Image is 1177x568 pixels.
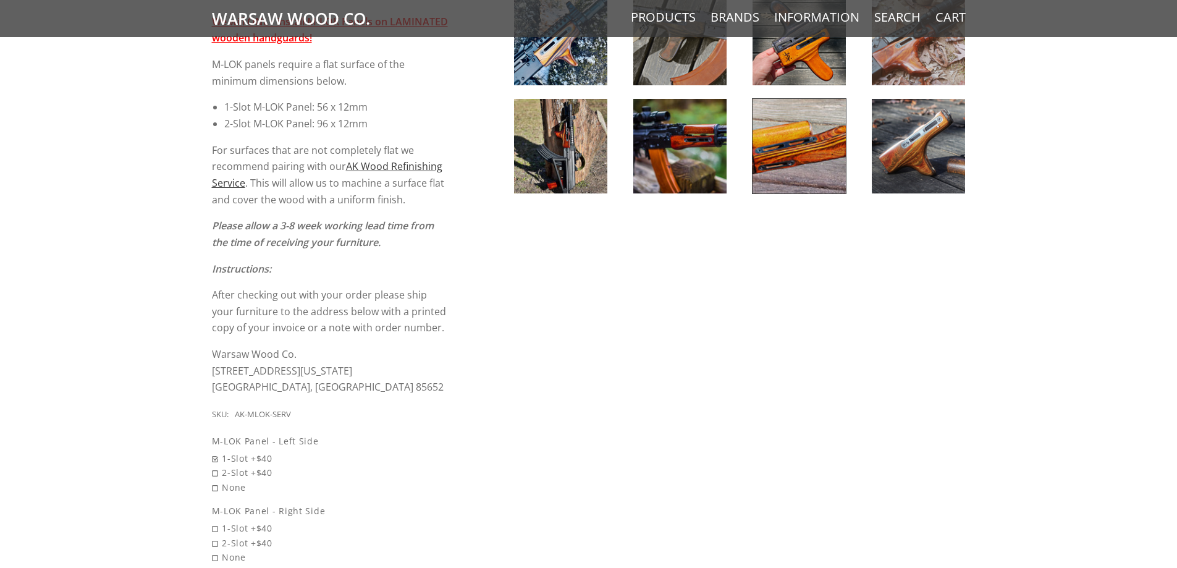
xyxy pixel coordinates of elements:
span: [GEOGRAPHIC_DATA], [GEOGRAPHIC_DATA] 85652 [212,380,444,394]
span: Warsaw Wood Co. [212,347,297,361]
span: 1-Slot +$40 [212,521,449,535]
span: None [212,550,449,564]
p: For surfaces that are not completely flat we recommend pairing with our . This will allow us to m... [212,142,449,208]
p: After checking out with your order please ship your furniture to the address below with a printed... [212,287,449,336]
em: Please allow a 3-8 week working lead time from the time of receiving your furniture. [212,219,434,249]
em: Instructions: [212,262,271,276]
span: [STREET_ADDRESS][US_STATE] [212,364,352,378]
a: Brands [711,9,759,25]
div: AK-MLOK-SERV [235,408,291,422]
div: M-LOK Panel - Left Side [212,434,449,448]
li: 2-Slot M-LOK Panel: 96 x 12mm [224,116,449,132]
a: AK Wood Refinishing Service [212,159,442,190]
div: M-LOK Panel - Right Side [212,504,449,518]
img: AK Wood M-LOK Install Service [633,99,727,193]
img: AK Wood M-LOK Install Service [514,99,607,193]
p: M-LOK panels require a flat surface of the minimum dimensions below. [212,56,449,89]
div: SKU: [212,408,229,422]
span: 2-Slot +$40 [212,536,449,550]
a: Search [874,9,921,25]
img: AK Wood M-LOK Install Service [753,99,846,193]
a: Information [774,9,859,25]
li: 1-Slot M-LOK Panel: 56 x 12mm [224,99,449,116]
span: 1-Slot +$40 [212,451,449,465]
img: AK Wood M-LOK Install Service [872,99,965,193]
span: None [212,480,449,494]
a: Cart [935,9,966,25]
span: 2-Slot +$40 [212,465,449,480]
a: Products [631,9,696,25]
